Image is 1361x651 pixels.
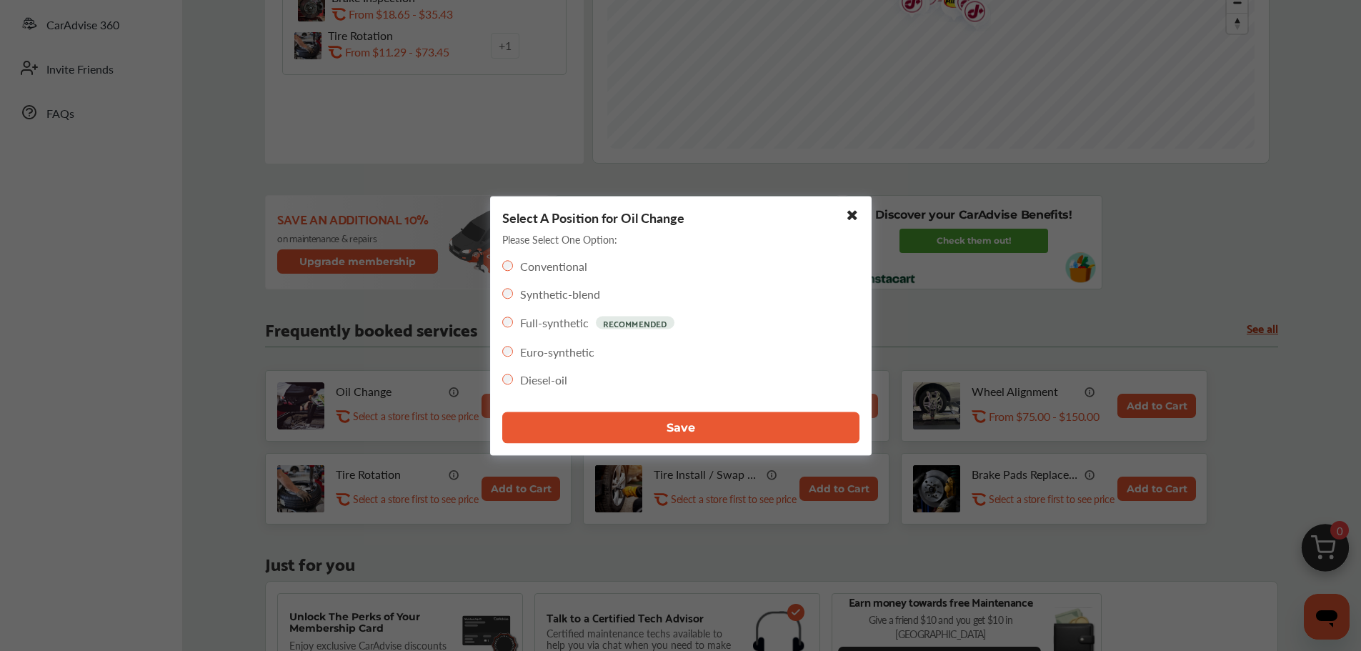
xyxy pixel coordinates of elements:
[502,208,684,226] p: Select A Position for Oil Change
[520,257,587,274] label: Conventional
[596,316,674,329] p: RECOMMENDED
[520,314,589,331] label: Full-synthetic
[520,285,600,302] label: Synthetic-blend
[502,232,617,246] p: Please Select One Option:
[667,421,695,434] span: Save
[502,412,859,443] button: Save
[520,343,594,359] label: Euro-synthetic
[520,371,567,387] label: Diesel-oil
